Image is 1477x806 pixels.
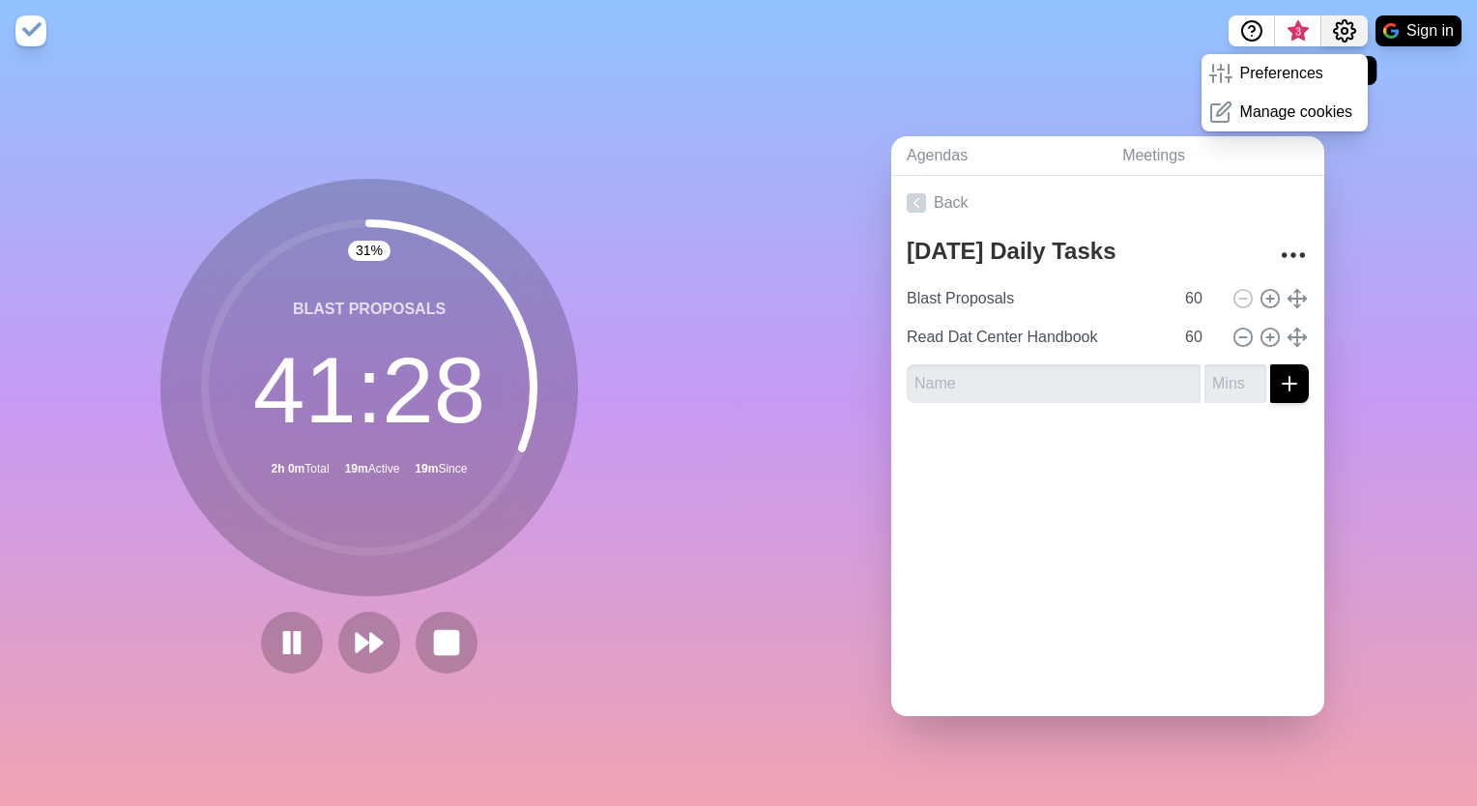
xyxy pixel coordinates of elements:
[1177,318,1224,357] input: Mins
[1383,23,1399,39] img: google logo
[1376,15,1462,46] button: Sign in
[15,15,46,46] img: timeblocks logo
[1177,279,1224,318] input: Mins
[899,279,1173,318] input: Name
[1321,15,1368,46] button: Settings
[1275,15,1321,46] button: What’s new
[891,136,1107,176] a: Agendas
[1229,15,1275,46] button: Help
[1240,101,1353,124] p: Manage cookies
[1274,236,1313,274] button: More
[907,364,1201,403] input: Name
[1204,364,1266,403] input: Mins
[1240,62,1323,85] p: Preferences
[891,176,1324,230] a: Back
[899,318,1173,357] input: Name
[1290,24,1306,40] span: 3
[1107,136,1324,176] a: Meetings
